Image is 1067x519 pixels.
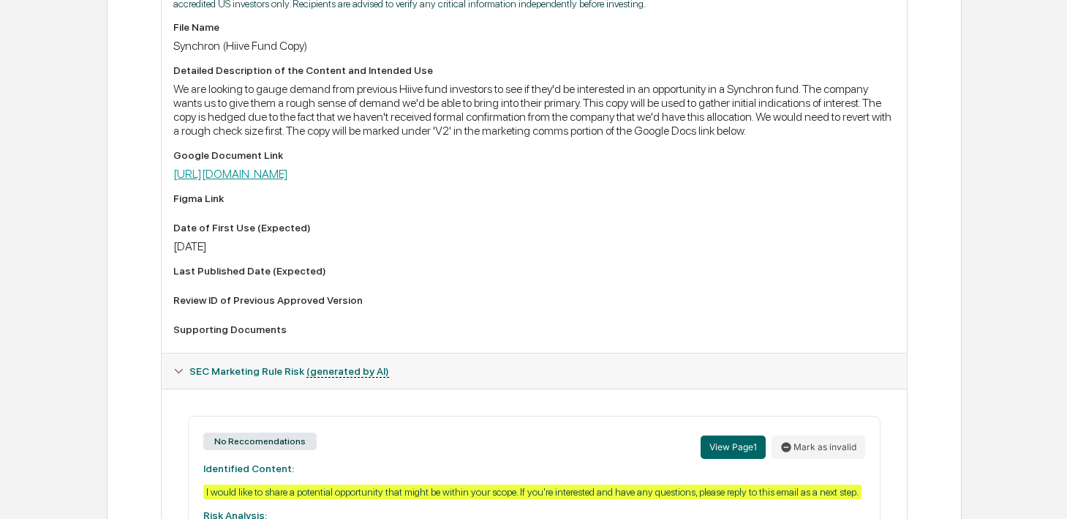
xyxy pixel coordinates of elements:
div: Synchron (Hiive Fund Copy) [173,39,895,53]
div: I would like to share a potential opportunity that might be within your scope. If you're interest... [203,485,861,499]
div: Date of First Use (Expected) [173,222,895,234]
div: Supporting Documents [173,324,895,335]
div: Detailed Description of the Content and Intended Use [173,64,895,76]
div: No Reccomendations [203,433,317,450]
div: Review ID of Previous Approved Version [173,294,895,306]
button: View Page1 [701,436,766,459]
div: File Name [173,21,895,33]
span: SEC Marketing Rule Risk [189,365,389,377]
div: Google Document Link [173,149,895,161]
div: We are looking to gauge demand from previous Hiive fund investors to see if they'd be interested ... [173,82,895,138]
div: Figma Link [173,193,895,204]
div: Last Published Date (Expected) [173,265,895,277]
strong: Identified Content: [203,463,294,474]
div: SEC Marketing Rule Risk (generated by AI) [162,354,907,389]
div: [DATE] [173,239,895,253]
button: Mark as invalid [772,436,865,459]
a: [URL][DOMAIN_NAME] [173,167,288,181]
u: (generated by AI) [306,365,389,378]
